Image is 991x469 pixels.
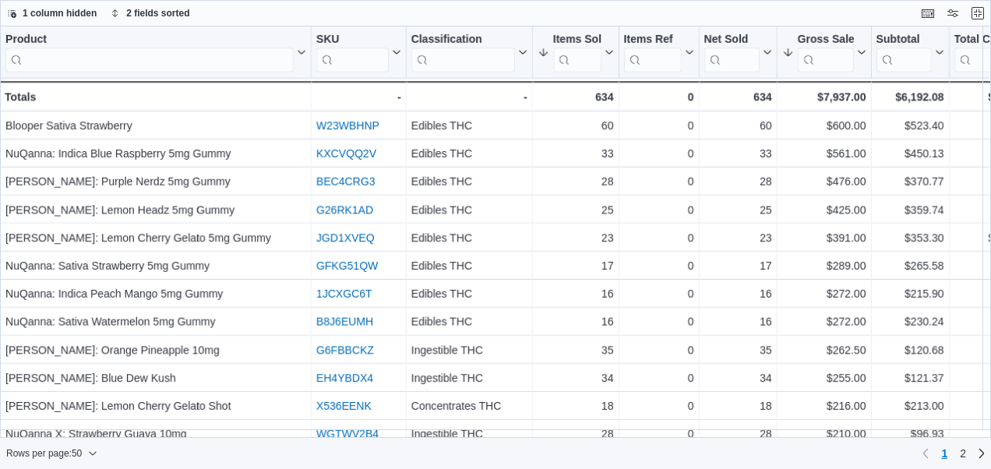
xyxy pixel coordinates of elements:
div: $216.00 [782,397,866,415]
div: [PERSON_NAME]: Orange Pineapple 10mg [5,340,306,359]
button: Classification [411,33,527,72]
a: G6FBBCKZ [316,344,374,356]
div: Blooper Sativa Strawberry [5,116,306,135]
div: Subtotal [876,33,932,48]
div: $213.00 [876,397,944,415]
div: $96.93 [876,425,944,443]
div: $255.00 [782,368,866,387]
div: $120.68 [876,340,944,359]
button: Items Sold [538,33,614,72]
div: Edibles THC [411,312,527,331]
div: Gross Sales [798,33,854,72]
div: 0 [624,172,694,191]
div: 34 [704,368,772,387]
button: Net Sold [704,33,772,72]
div: NuQanna: Sativa Watermelon 5mg Gummy [5,312,306,331]
div: 0 [624,87,694,106]
div: Items Sold [553,33,601,72]
div: Classification [411,33,515,48]
div: 28 [704,172,772,191]
button: Subtotal [876,33,944,72]
div: Totals [5,87,306,106]
div: Net Sold [704,33,760,72]
div: $600.00 [782,116,866,135]
div: 17 [704,256,772,275]
a: KXCVQQ2V [316,147,376,160]
div: 33 [704,144,772,163]
div: $425.00 [782,200,866,219]
button: Page 1 of 2 [935,441,954,466]
div: 23 [704,228,772,247]
div: NuQanna: Indica Peach Mango 5mg Gummy [5,284,306,303]
div: 16 [704,284,772,303]
div: Items Sold [553,33,601,48]
div: 0 [624,144,694,163]
nav: Pagination for preceding grid [916,441,991,466]
a: G26RK1AD [316,203,373,216]
div: NuQanna X: Strawberry Guava 10mg [5,425,306,443]
div: - [411,87,527,106]
div: 28 [538,172,614,191]
div: 0 [624,397,694,415]
div: 25 [704,200,772,219]
div: $7,937.00 [782,87,866,106]
div: [PERSON_NAME]: Blue Dew Kush [5,368,306,387]
div: - [316,87,401,106]
div: Edibles THC [411,116,527,135]
div: Items Ref [624,33,682,72]
div: 0 [624,368,694,387]
span: 1 [941,446,947,461]
div: 34 [538,368,614,387]
div: 16 [538,284,614,303]
div: Product [5,33,294,72]
div: [PERSON_NAME]: Lemon Headz 5mg Gummy [5,200,306,219]
div: Gross Sales [798,33,854,48]
button: Previous page [916,444,935,463]
div: [PERSON_NAME]: Lemon Cherry Gelato 5mg Gummy [5,228,306,247]
div: 0 [624,200,694,219]
a: B8J6EUMH [316,316,373,328]
a: X536EENK [316,400,372,412]
div: Edibles THC [411,284,527,303]
div: Concentrates THC [411,397,527,415]
div: Edibles THC [411,256,527,275]
div: Subtotal [876,33,932,72]
div: $272.00 [782,312,866,331]
div: 60 [538,116,614,135]
div: 0 [624,425,694,443]
div: $523.40 [876,116,944,135]
div: 0 [624,228,694,247]
button: Display options [943,4,962,23]
div: Edibles THC [411,228,527,247]
div: $561.00 [782,144,866,163]
div: $121.37 [876,368,944,387]
div: NuQanna: Sativa Strawberry 5mg Gummy [5,256,306,275]
div: 17 [538,256,614,275]
div: 18 [538,397,614,415]
a: W23WBHNP [316,119,379,132]
div: 0 [624,256,694,275]
div: $353.30 [876,228,944,247]
div: $272.00 [782,284,866,303]
button: Product [5,33,306,72]
div: $370.77 [876,172,944,191]
div: 16 [538,312,614,331]
div: $265.58 [876,256,944,275]
div: 634 [704,87,772,106]
div: $450.13 [876,144,944,163]
div: 23 [538,228,614,247]
div: Edibles THC [411,172,527,191]
div: Edibles THC [411,144,527,163]
div: $262.50 [782,340,866,359]
span: Rows per page : 50 [6,447,82,460]
div: 28 [704,425,772,443]
a: GFKG51QW [316,259,378,272]
div: 35 [538,340,614,359]
div: [PERSON_NAME]: Lemon Cherry Gelato Shot [5,397,306,415]
div: 35 [704,340,772,359]
div: Items Ref [624,33,682,48]
button: SKU [316,33,401,72]
a: Next page [972,444,991,463]
div: $215.90 [876,284,944,303]
span: 1 column hidden [23,7,97,19]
